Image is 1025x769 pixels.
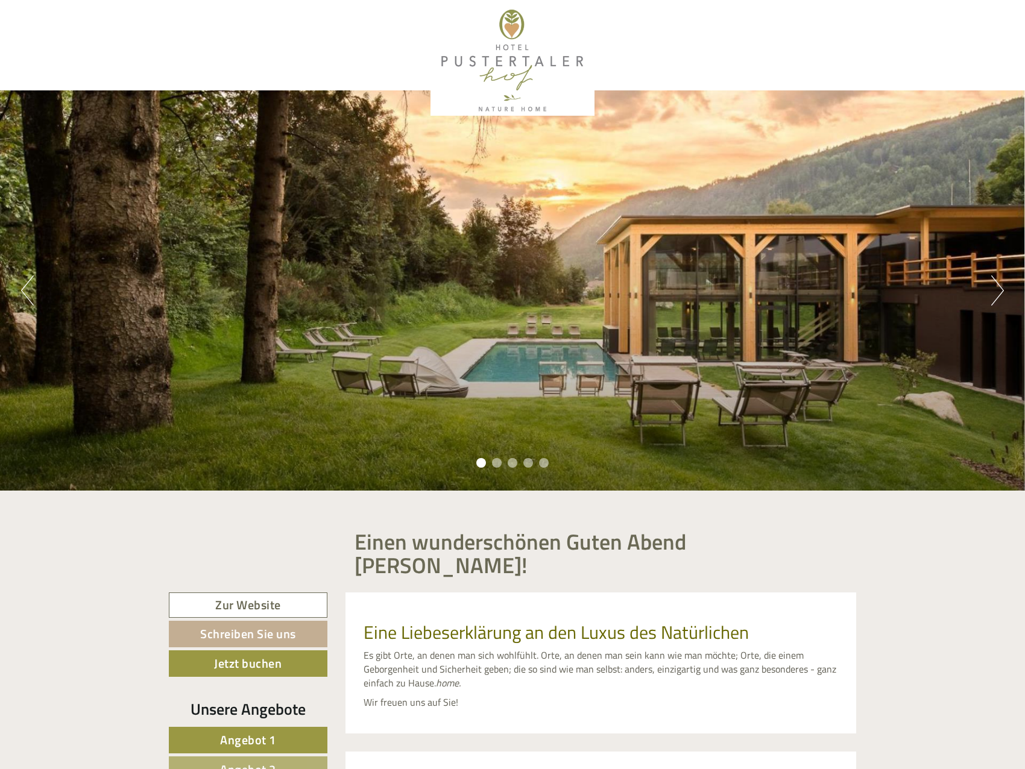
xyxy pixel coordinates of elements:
[355,530,848,577] h1: Einen wunderschönen Guten Abend [PERSON_NAME]!
[21,275,34,306] button: Previous
[169,621,327,647] a: Schreiben Sie uns
[169,650,327,677] a: Jetzt buchen
[169,592,327,618] a: Zur Website
[220,730,276,749] span: Angebot 1
[364,618,749,646] span: Eine Liebeserklärung an den Luxus des Natürlichen
[364,695,839,709] p: Wir freuen uns auf Sie!
[364,648,839,690] p: Es gibt Orte, an denen man sich wohlfühlt. Orte, an denen man sein kann wie man möchte; Orte, die...
[169,698,327,720] div: Unsere Angebote
[991,275,1004,306] button: Next
[436,676,461,690] em: home.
